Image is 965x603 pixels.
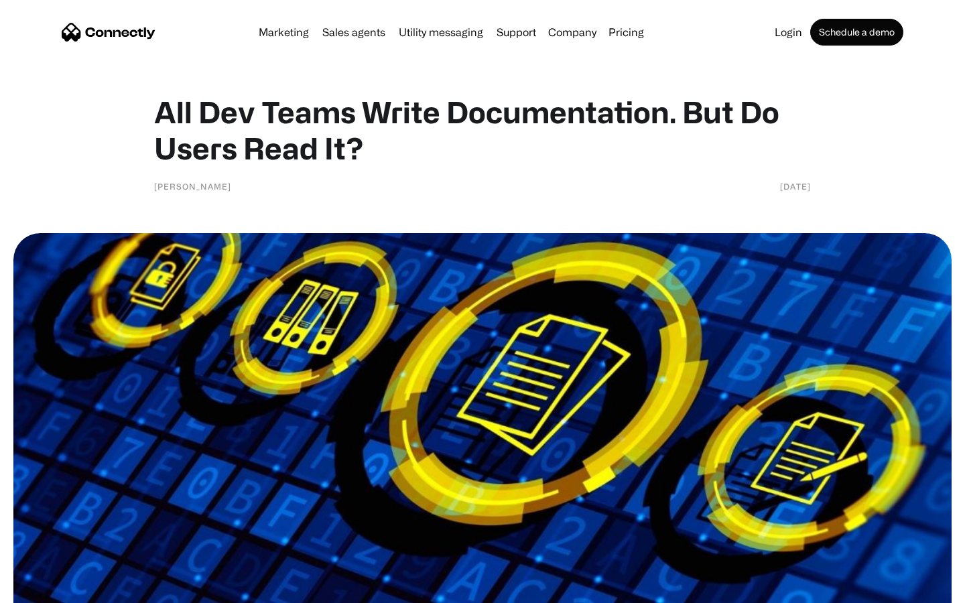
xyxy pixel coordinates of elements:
[154,94,811,166] h1: All Dev Teams Write Documentation. But Do Users Read It?
[253,27,314,38] a: Marketing
[27,580,80,598] ul: Language list
[780,180,811,193] div: [DATE]
[548,23,596,42] div: Company
[13,580,80,598] aside: Language selected: English
[769,27,808,38] a: Login
[393,27,489,38] a: Utility messaging
[154,180,231,193] div: [PERSON_NAME]
[603,27,649,38] a: Pricing
[491,27,541,38] a: Support
[317,27,391,38] a: Sales agents
[810,19,903,46] a: Schedule a demo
